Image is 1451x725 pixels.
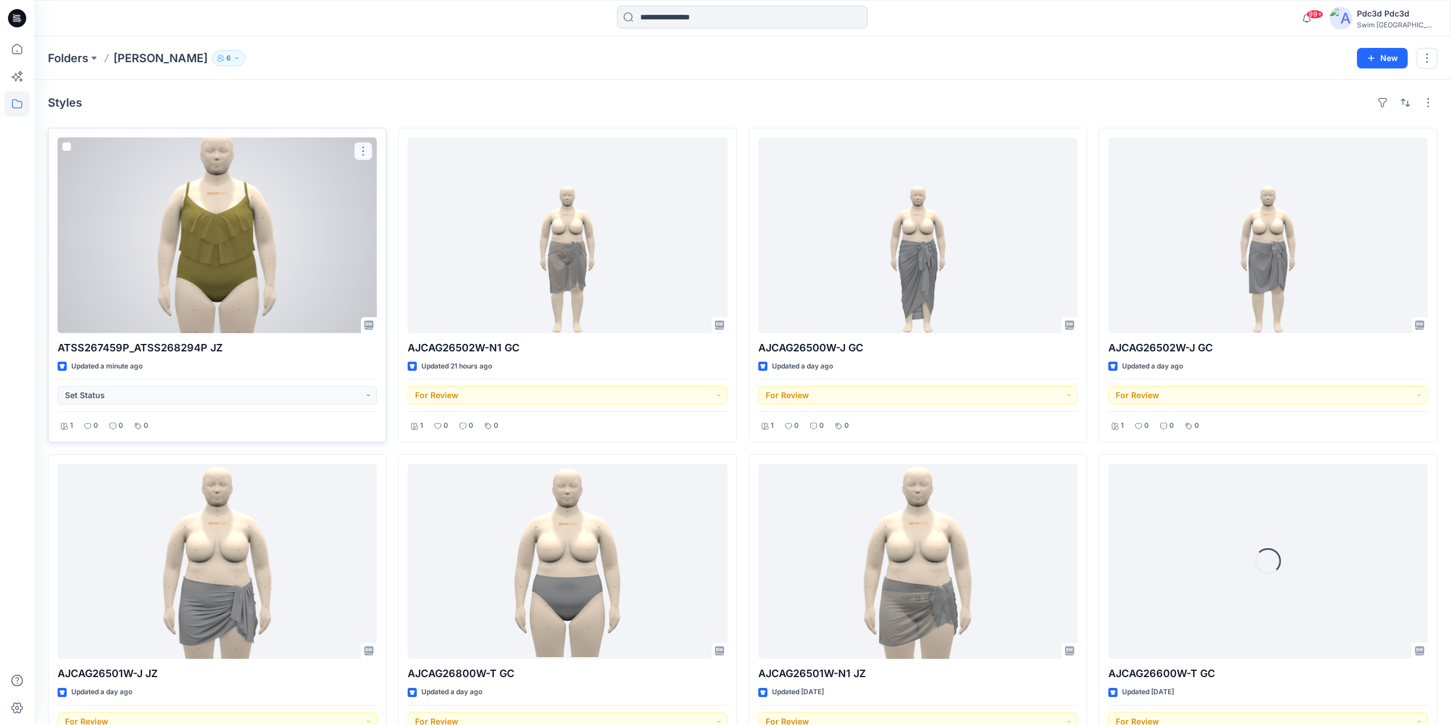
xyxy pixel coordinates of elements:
p: 0 [844,420,849,432]
p: 1 [771,420,774,432]
p: AJCAG26800W-T GC [408,666,727,682]
a: Folders [48,50,88,66]
p: 0 [1144,420,1149,432]
div: Swim [GEOGRAPHIC_DATA] [1357,21,1437,29]
a: AJCAG26502W-N1 GC [408,137,727,333]
p: ATSS267459P_ATSS268294P JZ [58,340,377,356]
p: 1 [1121,420,1124,432]
p: AJCAG26501W-J JZ [58,666,377,682]
p: 1 [70,420,73,432]
p: 1 [420,420,423,432]
span: 99+ [1306,10,1323,19]
p: 0 [494,420,498,432]
p: 0 [1169,420,1174,432]
p: 0 [1194,420,1199,432]
p: AJCAG26502W-N1 GC [408,340,727,356]
p: 0 [144,420,148,432]
p: Updated a minute ago [71,361,143,372]
a: ATSS267459P_ATSS268294P JZ [58,137,377,333]
p: 0 [469,420,473,432]
a: AJCAG26500W-J GC [758,137,1078,333]
a: AJCAG26502W-J GC [1108,137,1428,333]
p: AJCAG26500W-J GC [758,340,1078,356]
p: 0 [119,420,123,432]
p: 6 [226,52,231,64]
p: AJCAG26501W-N1 JZ [758,666,1078,682]
button: New [1357,48,1408,68]
a: AJCAG26501W-N1 JZ [758,464,1078,659]
a: AJCAG26501W-J JZ [58,464,377,659]
p: Updated [DATE] [772,686,824,698]
p: 0 [444,420,448,432]
p: Updated a day ago [1122,361,1183,372]
p: 0 [794,420,799,432]
p: AJCAG26502W-J GC [1108,340,1428,356]
p: Updated a day ago [421,686,482,698]
p: [PERSON_NAME] [113,50,208,66]
img: avatar [1330,7,1352,30]
p: 0 [94,420,98,432]
a: AJCAG26800W-T GC [408,464,727,659]
button: 6 [212,50,245,66]
p: 0 [819,420,824,432]
p: Updated 21 hours ago [421,361,492,372]
p: AJCAG26600W-T GC [1108,666,1428,682]
p: Updated [DATE] [1122,686,1174,698]
div: Pdc3d Pdc3d [1357,7,1437,21]
h4: Styles [48,96,82,110]
p: Updated a day ago [71,686,132,698]
p: Updated a day ago [772,361,833,372]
